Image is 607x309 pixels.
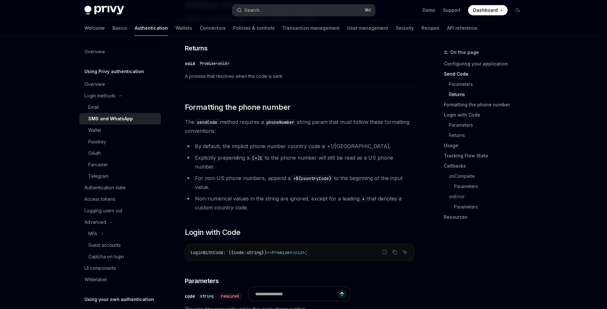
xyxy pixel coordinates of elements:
[185,194,415,212] li: Non-numerical values in the string are ignored, except for a leading that denotes a custom countr...
[79,90,161,102] button: Toggle Login methods section
[84,184,126,192] div: Authentication state
[401,248,409,256] button: Ask AI
[190,250,223,255] span: loginWithCode
[79,182,161,193] a: Authentication state
[88,138,106,146] div: Passkey
[79,216,161,228] button: Toggle Advanced section
[244,250,246,255] span: :
[79,159,161,170] a: Farcaster
[79,136,161,147] a: Passkey
[84,264,116,272] div: UI components
[232,4,375,16] button: Open search
[249,154,265,162] code: (+)1
[365,8,371,13] span: ⌘ K
[88,149,101,157] div: OAuth
[347,20,388,36] a: User management
[444,140,528,151] a: Usage
[444,212,528,222] a: Resources
[302,250,305,255] span: >
[79,113,161,124] a: SMS and WhatsApp
[79,228,161,239] button: Toggle MFA section
[79,79,161,90] a: Overview
[79,193,161,205] a: Access tokens
[185,142,415,151] li: By default, the implicit phone number country code is +1/[GEOGRAPHIC_DATA].
[262,250,267,255] span: })
[79,239,161,251] a: Guest accounts
[194,119,220,126] code: sendCode
[223,250,234,255] span: : ({
[84,207,122,215] div: Logging users out
[185,227,241,237] span: Login with Code
[79,147,161,159] a: OAuth
[233,20,275,36] a: Policies & controls
[337,290,346,298] button: Send message
[513,5,523,15] button: Toggle dark mode
[135,20,168,36] a: Authentication
[185,153,415,171] li: Explicitly prepending a to the phone number will still be read as a US phone number.
[282,20,340,36] a: Transaction management
[444,171,528,181] a: onComplete
[444,161,528,171] a: Callbacks
[444,79,528,89] a: Parameters
[267,250,272,255] span: =>
[88,161,108,169] div: Farcaster
[290,250,292,255] span: <
[176,20,192,36] a: Wallets
[79,205,161,216] a: Logging users out
[444,130,528,140] a: Returns
[84,92,115,100] div: Login methods
[84,48,105,56] div: Overview
[422,20,439,36] a: Recipes
[185,60,195,67] div: void
[84,195,115,203] div: Access tokens
[444,100,528,110] a: Formatting the phone number
[185,44,208,53] span: Returns
[200,20,226,36] a: Connectors
[88,230,97,237] div: MFA
[272,250,290,255] span: Promise
[88,115,133,123] div: SMS and WhatsApp
[391,248,399,256] button: Copy the contents from the code block
[79,102,161,113] a: Email
[447,20,477,36] a: API reference
[291,175,334,182] code: +${countryCode}
[185,174,415,192] li: For non-US phone numbers, append a to the beginning of the input value.
[444,89,528,100] a: Returns
[84,80,105,88] div: Overview
[185,102,291,112] span: Formatting the phone number
[84,68,144,75] h5: Using Privy authentication
[234,250,244,255] span: code
[200,61,229,66] span: Promise<void>
[423,7,435,13] a: Demo
[84,20,105,36] a: Welcome
[380,248,389,256] button: Report incorrect code
[84,6,124,15] img: dark logo
[79,274,161,285] a: Whitelabel
[246,250,262,255] span: string
[185,276,219,285] span: Parameters
[444,59,528,69] a: Configuring your application
[444,120,528,130] a: Parameters
[244,6,262,14] div: Search...
[112,20,127,36] a: Basics
[444,181,528,192] a: Parameters
[305,250,307,255] span: ;
[264,119,297,126] code: phoneNumber
[79,170,161,182] a: Telegram
[255,287,337,301] input: Ask a question...
[443,7,460,13] a: Support
[444,151,528,161] a: Tracking Flow State
[359,195,367,202] code: +
[79,124,161,136] a: Wallet
[88,241,121,249] div: Guest accounts
[79,251,161,262] a: Captcha on login
[396,20,414,36] a: Security
[444,202,528,212] a: Parameters
[79,262,161,274] a: UI components
[88,253,124,260] div: Captcha on login
[292,250,302,255] span: void
[468,5,508,15] a: Dashboard
[185,72,415,80] span: A promise that resolves when the code is sent.
[444,69,528,79] a: Send Code
[450,49,479,56] span: On this page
